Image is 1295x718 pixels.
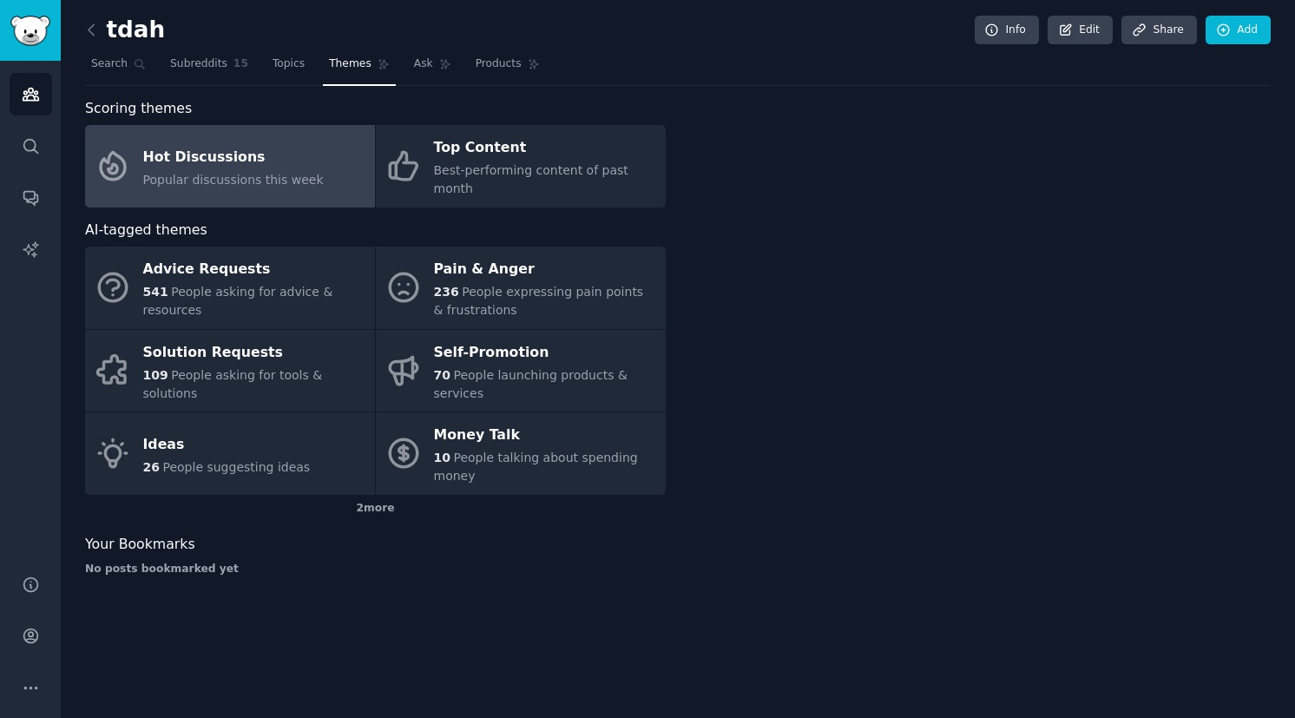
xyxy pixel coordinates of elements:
[85,562,666,577] div: No posts bookmarked yet
[85,534,195,556] span: Your Bookmarks
[143,256,366,284] div: Advice Requests
[376,247,666,329] a: Pain & Anger236People expressing pain points & frustrations
[85,330,375,412] a: Solution Requests109People asking for tools & solutions
[434,339,657,366] div: Self-Promotion
[85,247,375,329] a: Advice Requests541People asking for advice & resources
[414,56,433,72] span: Ask
[85,50,152,86] a: Search
[143,368,323,400] span: People asking for tools & solutions
[1206,16,1271,45] a: Add
[143,368,168,382] span: 109
[143,460,160,474] span: 26
[434,451,638,483] span: People talking about spending money
[91,56,128,72] span: Search
[143,431,311,458] div: Ideas
[143,143,324,171] div: Hot Discussions
[10,16,50,46] img: GummySearch logo
[85,125,375,207] a: Hot DiscussionsPopular discussions this week
[329,56,371,72] span: Themes
[85,98,192,120] span: Scoring themes
[273,56,305,72] span: Topics
[143,285,333,317] span: People asking for advice & resources
[143,285,168,299] span: 541
[408,50,457,86] a: Ask
[143,173,324,187] span: Popular discussions this week
[85,495,666,523] div: 2 more
[434,422,657,450] div: Money Talk
[470,50,546,86] a: Products
[434,285,644,317] span: People expressing pain points & frustrations
[434,163,628,195] span: Best-performing content of past month
[143,339,366,366] div: Solution Requests
[476,56,522,72] span: Products
[170,56,227,72] span: Subreddits
[434,256,657,284] div: Pain & Anger
[434,285,459,299] span: 236
[376,412,666,495] a: Money Talk10People talking about spending money
[164,50,254,86] a: Subreddits15
[434,368,450,382] span: 70
[434,135,657,162] div: Top Content
[376,125,666,207] a: Top ContentBest-performing content of past month
[434,451,450,464] span: 10
[162,460,310,474] span: People suggesting ideas
[233,56,248,72] span: 15
[434,368,628,400] span: People launching products & services
[85,220,207,241] span: AI-tagged themes
[85,412,375,495] a: Ideas26People suggesting ideas
[266,50,311,86] a: Topics
[85,16,165,44] h2: tdah
[1121,16,1196,45] a: Share
[323,50,396,86] a: Themes
[1048,16,1113,45] a: Edit
[975,16,1039,45] a: Info
[376,330,666,412] a: Self-Promotion70People launching products & services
